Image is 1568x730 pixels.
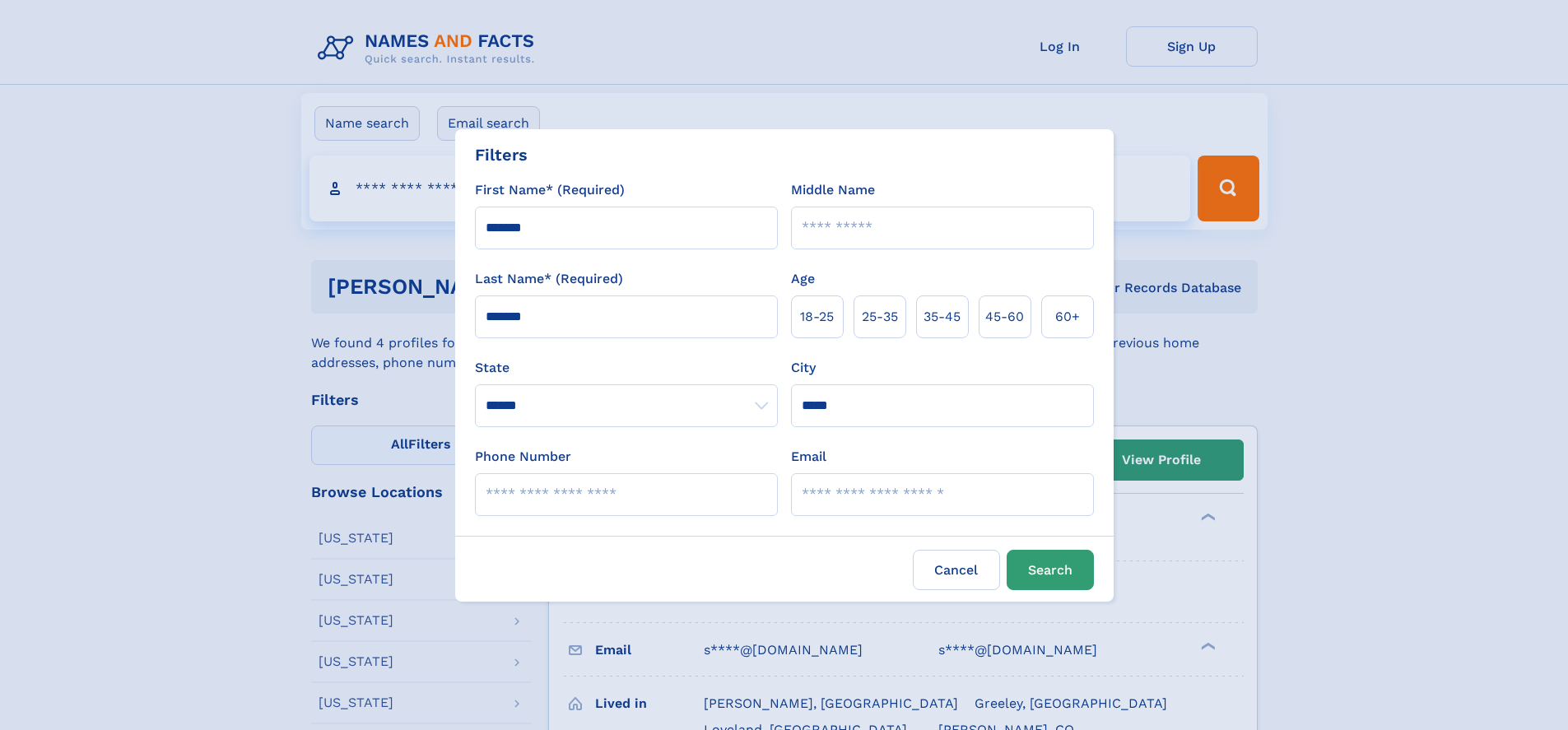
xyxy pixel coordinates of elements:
[913,550,1000,590] label: Cancel
[862,307,898,327] span: 25‑35
[475,358,778,378] label: State
[1007,550,1094,590] button: Search
[791,358,816,378] label: City
[475,142,528,167] div: Filters
[791,447,826,467] label: Email
[475,269,623,289] label: Last Name* (Required)
[791,180,875,200] label: Middle Name
[800,307,834,327] span: 18‑25
[475,447,571,467] label: Phone Number
[475,180,625,200] label: First Name* (Required)
[924,307,961,327] span: 35‑45
[985,307,1024,327] span: 45‑60
[1055,307,1080,327] span: 60+
[791,269,815,289] label: Age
